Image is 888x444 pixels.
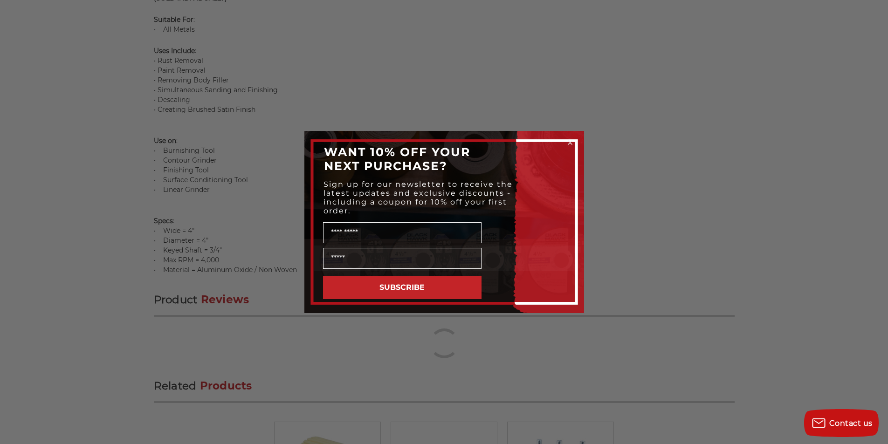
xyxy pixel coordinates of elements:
span: Sign up for our newsletter to receive the latest updates and exclusive discounts - including a co... [324,180,513,215]
input: Email [323,248,482,269]
span: Contact us [829,419,873,428]
button: Close dialog [565,138,575,147]
button: SUBSCRIBE [323,276,482,299]
span: WANT 10% OFF YOUR NEXT PURCHASE? [324,145,470,173]
button: Contact us [804,409,879,437]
